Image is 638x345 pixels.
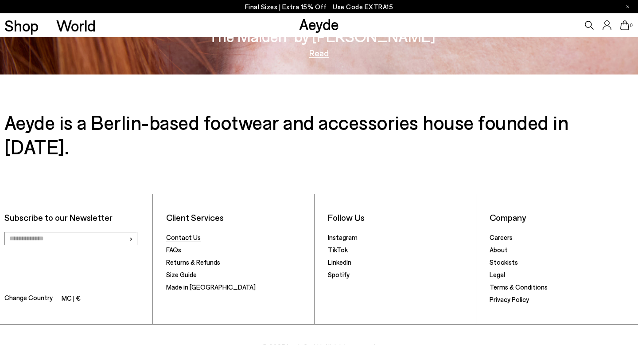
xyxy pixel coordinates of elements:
a: FAQs [166,246,181,254]
a: Terms & Conditions [490,283,548,291]
a: Contact Us [166,233,201,241]
li: Client Services [166,212,310,223]
a: Instagram [328,233,358,241]
a: 0 [620,20,629,30]
a: TikTok [328,246,348,254]
a: Read [309,48,329,57]
a: World [56,18,96,33]
a: Size Guide [166,271,197,278]
span: Change Country [4,292,53,305]
h3: Aeyde is a Berlin-based footwear and accessories house founded in [DATE]. [4,110,634,159]
p: Final Sizes | Extra 15% Off [245,1,393,12]
a: Aeyde [299,15,339,33]
a: Stockists [490,258,518,266]
a: Legal [490,271,505,278]
span: 0 [629,23,634,28]
li: Follow Us [328,212,471,223]
a: Privacy Policy [490,295,529,303]
a: Careers [490,233,513,241]
h3: "The Maiden" by [PERSON_NAME] [203,28,436,44]
span: Navigate to /collections/ss25-final-sizes [333,3,393,11]
a: Spotify [328,271,350,278]
a: Shop [4,18,39,33]
a: LinkedIn [328,258,351,266]
li: Company [490,212,634,223]
li: MC | € [62,293,81,305]
a: Made in [GEOGRAPHIC_DATA] [166,283,256,291]
a: Returns & Refunds [166,258,220,266]
span: › [129,232,133,245]
p: Subscribe to our Newsletter [4,212,148,223]
a: About [490,246,508,254]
